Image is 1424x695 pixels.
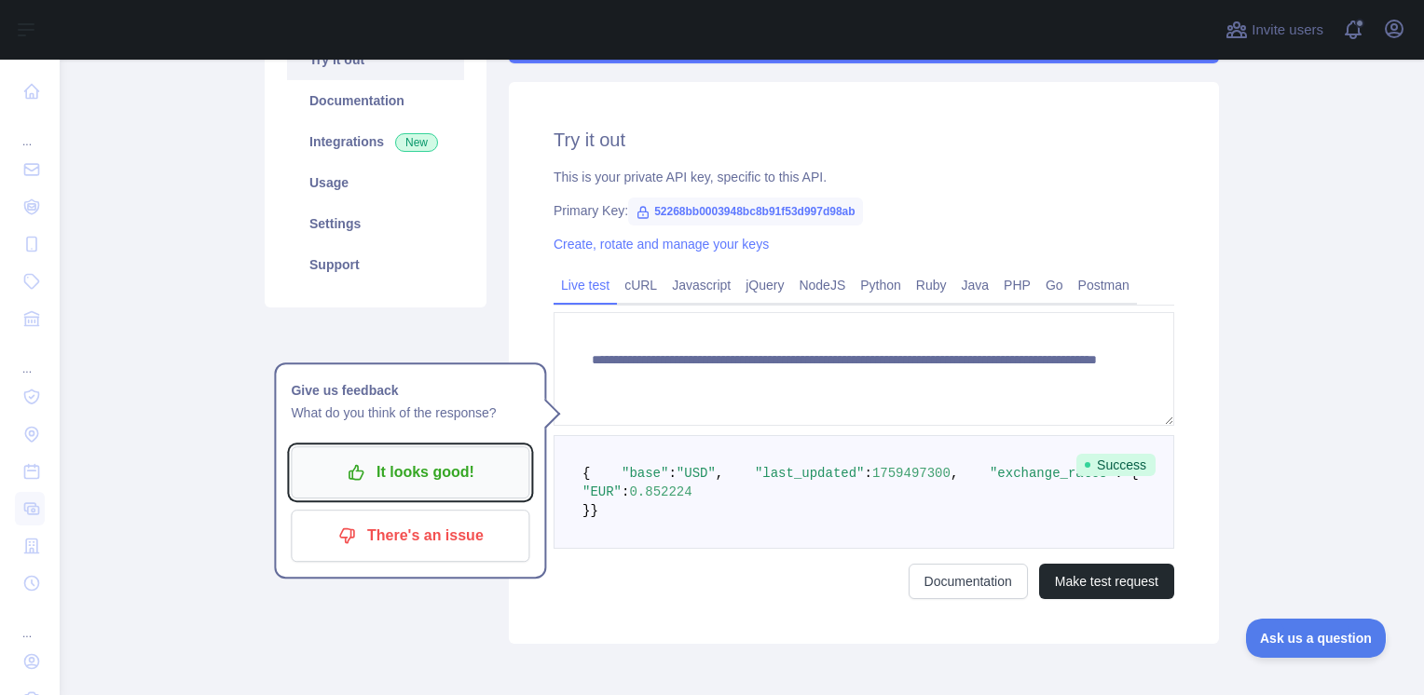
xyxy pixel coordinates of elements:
[1252,20,1323,41] span: Invite users
[617,270,664,300] a: cURL
[1076,454,1156,476] span: Success
[677,466,716,481] span: "USD"
[15,604,45,641] div: ...
[291,446,529,498] button: It looks good!
[554,168,1174,186] div: This is your private API key, specific to this API.
[865,466,872,481] span: :
[287,203,464,244] a: Settings
[668,466,676,481] span: :
[291,510,529,562] button: There's an issue
[909,564,1028,599] a: Documentation
[305,457,515,488] p: It looks good!
[305,520,515,552] p: There's an issue
[1038,270,1071,300] a: Go
[590,503,597,518] span: }
[990,466,1115,481] span: "exchange_rates"
[622,466,668,481] span: "base"
[628,198,862,225] span: 52268bb0003948bc8b91f53d997d98ab
[287,244,464,285] a: Support
[582,484,622,499] span: "EUR"
[1115,466,1138,481] span: : {
[291,402,529,424] p: What do you think of the response?
[554,201,1174,220] div: Primary Key:
[738,270,791,300] a: jQuery
[716,466,723,481] span: ,
[554,127,1174,153] h2: Try it out
[664,270,738,300] a: Javascript
[287,80,464,121] a: Documentation
[951,466,958,481] span: ,
[582,503,590,518] span: }
[15,339,45,376] div: ...
[853,270,909,300] a: Python
[629,484,691,499] span: 0.852224
[996,270,1038,300] a: PHP
[872,466,951,481] span: 1759497300
[954,270,997,300] a: Java
[1039,564,1174,599] button: Make test request
[1246,619,1387,658] iframe: Toggle Customer Support
[554,270,617,300] a: Live test
[291,379,529,402] h1: Give us feedback
[582,466,590,481] span: {
[287,162,464,203] a: Usage
[1071,270,1137,300] a: Postman
[395,133,438,152] span: New
[15,112,45,149] div: ...
[554,237,769,252] a: Create, rotate and manage your keys
[287,121,464,162] a: Integrations New
[622,484,629,499] span: :
[755,466,865,481] span: "last_updated"
[909,270,954,300] a: Ruby
[1222,15,1327,45] button: Invite users
[287,39,464,80] a: Try it out
[791,270,853,300] a: NodeJS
